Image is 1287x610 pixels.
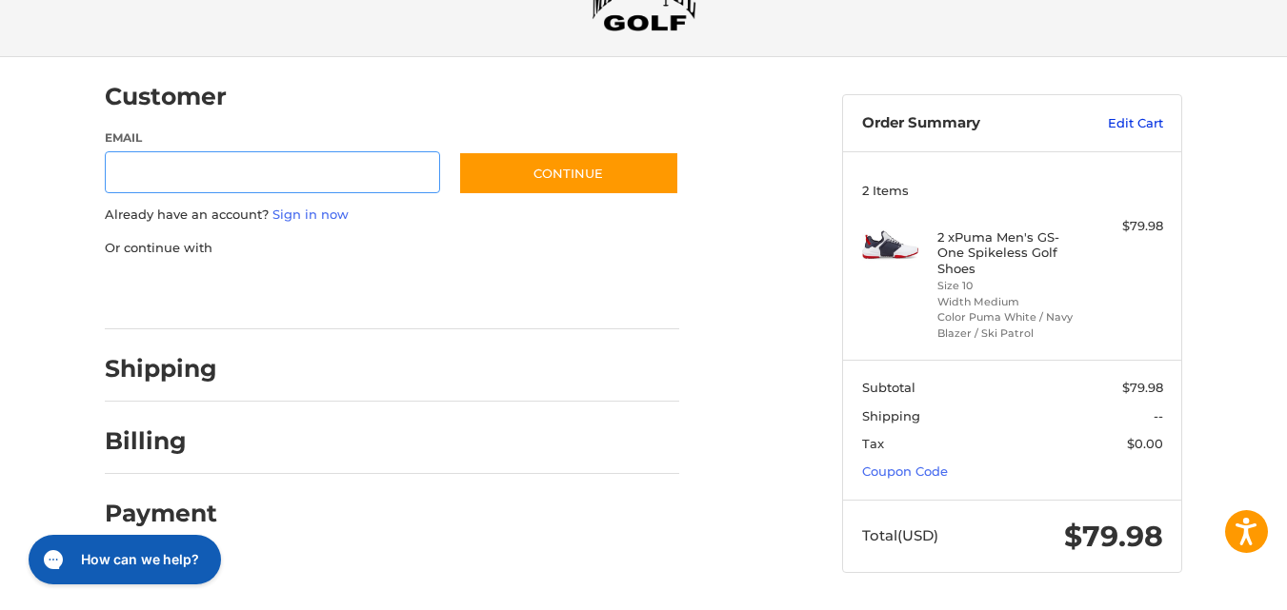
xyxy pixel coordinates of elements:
label: Email [105,129,440,147]
a: Coupon Code [862,463,948,479]
h2: Shipping [105,354,217,384]
button: Continue [458,151,679,195]
a: Edit Cart [1067,114,1163,133]
iframe: PayPal-venmo [422,276,565,310]
h4: 2 x Puma Men's GS-One Spikeless Golf Shoes [937,229,1083,276]
h2: Billing [105,426,216,456]
h3: Order Summary [862,114,1067,133]
iframe: PayPal-paypal [99,276,242,310]
span: Subtotal [862,380,915,395]
p: Or continue with [105,239,679,258]
iframe: PayPal-paylater [260,276,403,310]
a: Sign in now [272,207,349,222]
div: $79.98 [1088,217,1163,236]
h2: Payment [105,499,217,528]
iframe: Gorgias live chat messenger [19,528,227,591]
span: $79.98 [1122,380,1163,395]
li: Width Medium [937,294,1083,310]
h2: Customer [105,82,227,111]
span: $79.98 [1064,519,1163,554]
li: Size 10 [937,278,1083,294]
span: Shipping [862,408,920,423]
p: Already have an account? [105,206,679,225]
span: Total (USD) [862,526,938,544]
span: -- [1154,408,1163,423]
span: Tax [862,436,884,451]
span: $0.00 [1127,436,1163,451]
li: Color Puma White / Navy Blazer / Ski Patrol [937,309,1083,341]
h3: 2 Items [862,183,1163,198]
